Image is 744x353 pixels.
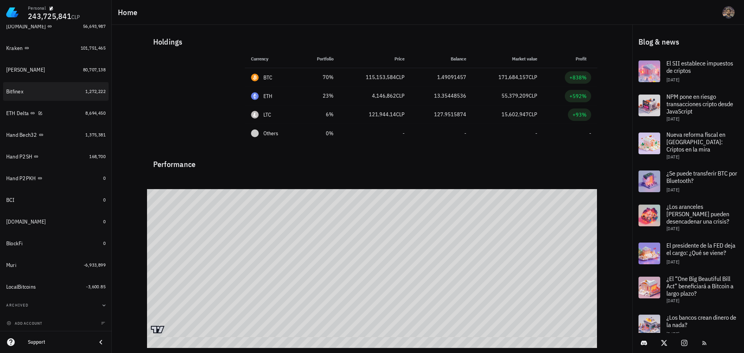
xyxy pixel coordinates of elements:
[5,319,45,327] button: add account
[535,130,537,137] span: -
[569,74,587,81] div: +838%
[396,92,405,99] span: CLP
[263,111,272,119] div: LTC
[472,50,543,68] th: Market value
[396,111,405,118] span: CLP
[103,175,106,181] span: 0
[299,50,340,68] th: Portfolio
[666,259,679,265] span: [DATE]
[666,203,729,225] span: ¿Los aranceles [PERSON_NAME] pueden desencadenar una crisis?
[8,321,42,326] span: add account
[372,92,396,99] span: 4,146,862
[3,147,109,166] a: Hand P2SH 168,700
[632,29,744,54] div: Blog & news
[3,191,109,209] a: BCI 0
[502,111,529,118] span: 15,602,947
[666,275,734,297] span: ¿El “One Big Beautiful Bill Act” beneficiará a Bitcoin a largo plazo?
[6,153,32,160] div: Hand P2SH
[632,88,744,126] a: NPM pone en riesgo transacciones cripto desde JavaScript [DATE]
[632,198,744,236] a: ¿Los aranceles [PERSON_NAME] pueden desencadenar una crisis? [DATE]
[464,130,466,137] span: -
[666,116,679,122] span: [DATE]
[147,152,597,170] div: Performance
[147,29,597,54] div: Holdings
[263,74,273,81] div: BTC
[3,104,109,122] a: ETH Delta 8,694,450
[666,241,735,257] span: El presidente de la FED deja el cargo: ¿Qué se viene?
[71,14,80,21] span: CLP
[6,197,15,203] div: BCI
[28,5,46,11] div: Personal
[3,126,109,144] a: Hand Bech32 1,375,381
[366,74,396,81] span: 115,153,584
[411,50,472,68] th: Balance
[85,110,106,116] span: 8,694,450
[666,131,725,153] span: Nueva reforma fiscal en [GEOGRAPHIC_DATA]: Criptos en la mira
[103,219,106,224] span: 0
[28,11,71,21] span: 243,725,841
[403,130,405,137] span: -
[6,6,19,19] img: LedgiFi
[84,262,106,268] span: -6,933,899
[245,50,299,68] th: Currency
[251,111,259,119] div: LTC-icon
[28,339,90,345] div: Support
[6,262,16,269] div: Muri
[502,92,529,99] span: 55,379,209
[6,219,46,225] div: [DOMAIN_NAME]
[263,92,273,100] div: ETH
[103,240,106,246] span: 0
[3,277,109,296] a: LocalBitcoins -3,600.85
[306,110,334,119] div: 6%
[632,236,744,270] a: El presidente de la FED deja el cargo: ¿Qué se viene? [DATE]
[632,308,744,343] a: ¿Los bancos crean dinero de la nada? [DATE]
[340,50,411,68] th: Price
[89,153,106,159] span: 168,700
[666,187,679,193] span: [DATE]
[6,110,29,117] div: ETH Delta
[632,126,744,164] a: Nueva reforma fiscal en [GEOGRAPHIC_DATA]: Criptos en la mira [DATE]
[151,326,164,333] a: Charting by TradingView
[118,6,140,19] h1: Home
[3,60,109,79] a: [PERSON_NAME] 80,707,138
[632,164,744,198] a: ¿Se puede transferir BTC por Bluetooth? [DATE]
[666,154,679,160] span: [DATE]
[3,169,109,188] a: Hand P2PKH 0
[417,92,466,100] div: 13.35448536
[103,197,106,203] span: 0
[666,313,736,329] span: ¿Los bancos crean dinero de la nada?
[529,74,537,81] span: CLP
[573,111,587,119] div: +93%
[85,132,106,138] span: 1,375,381
[666,93,733,115] span: NPM pone en riesgo transacciones cripto desde JavaScript
[3,82,109,101] a: Bitfinex 1,272,222
[83,67,106,72] span: 80,707,138
[306,73,334,81] div: 70%
[569,92,587,100] div: +592%
[632,270,744,308] a: ¿El “One Big Beautiful Bill Act” beneficiará a Bitcoin a largo plazo? [DATE]
[6,175,36,182] div: Hand P2PKH
[6,67,45,73] div: [PERSON_NAME]
[529,92,537,99] span: CLP
[86,284,106,289] span: -3,600.85
[3,17,109,36] a: [DOMAIN_NAME] 56,693,987
[369,111,396,118] span: 121,944.14
[3,234,109,253] a: BlockFi 0
[666,226,679,231] span: [DATE]
[3,212,109,231] a: [DOMAIN_NAME] 0
[6,23,46,30] div: [DOMAIN_NAME]
[6,240,23,247] div: BlockFi
[417,73,466,81] div: 1.49091457
[251,74,259,81] div: BTC-icon
[3,256,109,274] a: Muri -6,933,899
[666,298,679,303] span: [DATE]
[722,6,735,19] div: avatar
[83,23,106,29] span: 56,693,987
[251,92,259,100] div: ETH-icon
[6,132,37,138] div: Hand Bech32
[85,88,106,94] span: 1,272,222
[396,74,405,81] span: CLP
[666,59,733,74] span: El SII establece impuestos de criptos
[529,111,537,118] span: CLP
[417,110,466,119] div: 127.9515874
